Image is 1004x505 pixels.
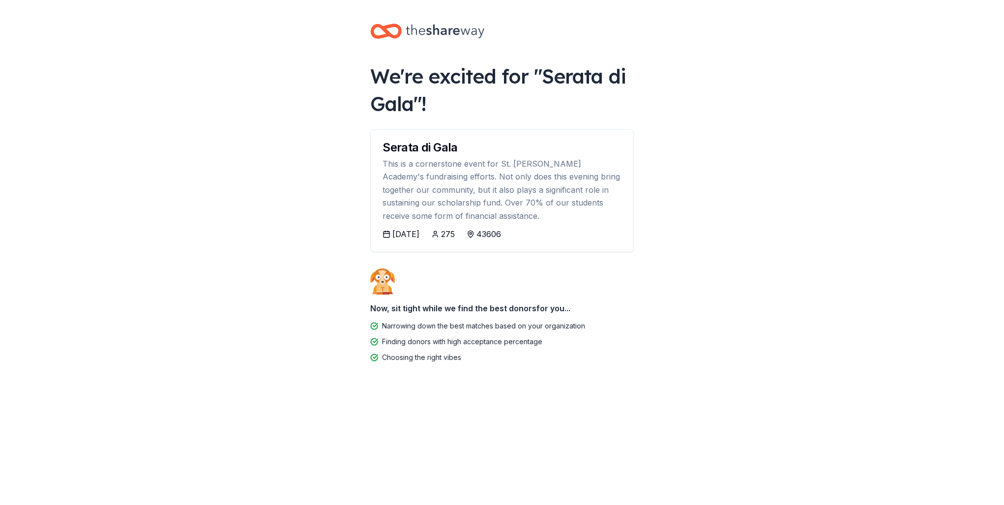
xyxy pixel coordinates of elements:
div: We're excited for " Serata di Gala "! [370,62,634,118]
div: 43606 [476,228,501,240]
div: Serata di Gala [383,142,621,153]
div: Now, sit tight while we find the best donors for you... [370,298,634,318]
div: Finding donors with high acceptance percentage [382,336,542,348]
div: 275 [441,228,455,240]
div: Narrowing down the best matches based on your organization [382,320,585,332]
div: Choosing the right vibes [382,352,461,363]
div: [DATE] [392,228,419,240]
img: Dog waiting patiently [370,268,395,295]
div: This is a cornerstone event for St. [PERSON_NAME] Academy's fundraising efforts. Not only does th... [383,157,621,222]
